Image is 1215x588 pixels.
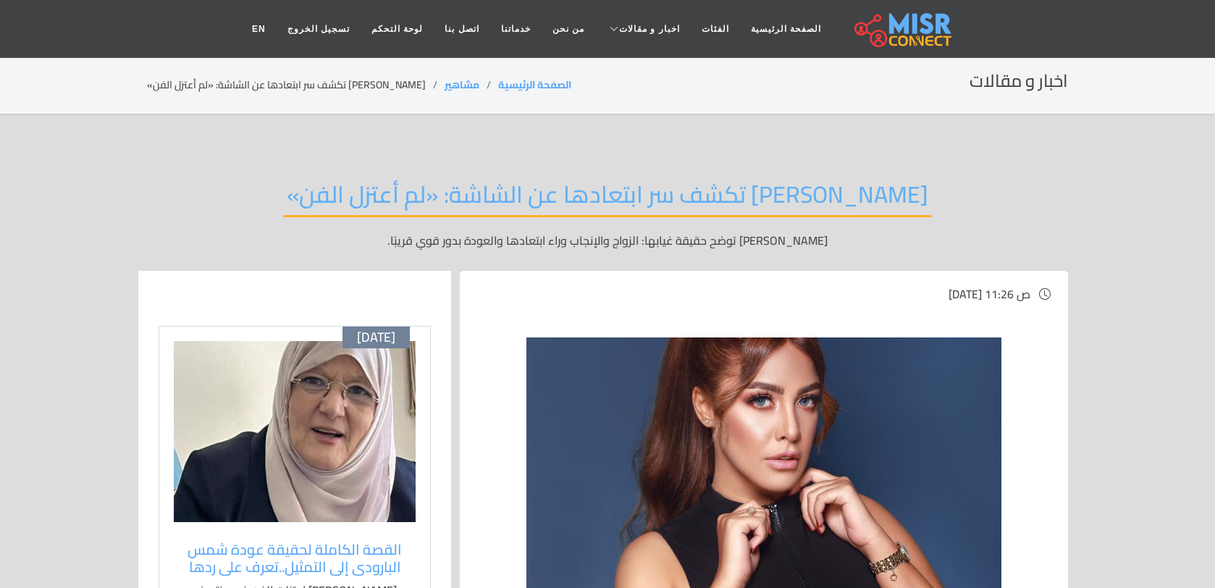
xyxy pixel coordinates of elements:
a: من نحن [542,15,595,43]
a: الصفحة الرئيسية [498,75,571,94]
a: الفئات [691,15,740,43]
li: [PERSON_NAME] تكشف سر ابتعادها عن الشاشة: «لم أعتزل الفن» [147,77,445,93]
a: الصفحة الرئيسية [740,15,832,43]
a: مشاهير [445,75,479,94]
p: [PERSON_NAME] توضح حقيقة غيابها: الزواج والإنجاب وراء ابتعادها والعودة بدور قوي قريبًا. [147,232,1068,249]
span: [DATE] [357,329,395,345]
a: EN [241,15,277,43]
span: اخبار و مقالات [619,22,680,35]
a: تسجيل الخروج [277,15,361,43]
h2: [PERSON_NAME] تكشف سر ابتعادها عن الشاشة: «لم أعتزل الفن» [283,180,932,217]
a: اخبار و مقالات [595,15,691,43]
a: لوحة التحكم [361,15,434,43]
a: القصة الكاملة لحقيقة عودة شمس البارودى إلى التمثيل..تعرف على ردها [181,541,408,576]
img: main.misr_connect [854,11,951,47]
a: خدماتنا [490,15,542,43]
span: [DATE] 11:26 ص [949,283,1030,305]
img: شمس البارودى [174,341,416,522]
a: اتصل بنا [434,15,489,43]
h2: اخبار و مقالات [970,71,1068,92]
